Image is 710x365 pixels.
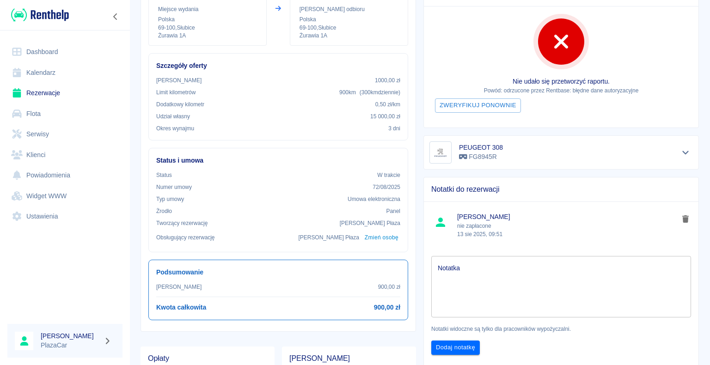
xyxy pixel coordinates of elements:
[156,124,194,133] p: Okres wynajmu
[457,222,679,238] p: nie zapłacone
[431,185,691,194] span: Notatki do rezerwacji
[156,112,190,121] p: Udział własny
[156,171,172,179] p: Status
[363,231,400,244] button: Zmień osobę
[156,183,192,191] p: Numer umowy
[431,77,691,86] p: Nie udało się przetworzyć raportu.
[156,303,206,312] h6: Kwota całkowita
[388,124,400,133] p: 3 dni
[373,183,400,191] p: 72/08/2025
[459,143,503,152] h6: PEUGEOT 308
[158,24,257,32] p: 69-100 , Słubice
[7,186,122,207] a: Widget WWW
[431,341,480,355] button: Dodaj notatkę
[7,206,122,227] a: Ustawienia
[156,100,204,109] p: Dodatkowy kilometr
[156,219,208,227] p: Tworzący rezerwację
[300,24,398,32] p: 69-100 , Słubice
[678,146,693,159] button: Pokaż szczegóły
[7,83,122,103] a: Rezerwacje
[41,331,100,341] h6: [PERSON_NAME]
[7,165,122,186] a: Powiadomienia
[156,283,202,291] p: [PERSON_NAME]
[156,195,184,203] p: Typ umowy
[7,103,122,124] a: Flota
[156,268,400,277] h6: Podsumowanie
[431,325,691,333] p: Notatki widoczne są tylko dla pracowników wypożyczalni.
[431,143,450,162] img: Image
[299,233,359,242] p: [PERSON_NAME] Płaza
[457,230,679,238] p: 13 sie 2025, 09:51
[300,5,398,13] p: [PERSON_NAME] odbioru
[11,7,69,23] img: Renthelp logo
[378,283,400,291] p: 900,00 zł
[375,100,400,109] p: 0,50 zł /km
[156,61,400,71] h6: Szczegóły oferty
[158,15,257,24] p: Polska
[109,11,122,23] button: Zwiń nawigację
[370,112,400,121] p: 15 000,00 zł
[289,354,409,363] span: [PERSON_NAME]
[457,212,679,222] span: [PERSON_NAME]
[459,152,503,162] p: FG8945R
[156,207,172,215] p: Żrodło
[374,303,400,312] h6: 900,00 zł
[7,145,122,165] a: Klienci
[148,354,267,363] span: Opłaty
[377,171,400,179] p: W trakcie
[375,76,400,85] p: 1000,00 zł
[300,32,398,40] p: Żurawia 1A
[431,86,691,95] p: Powód: odrzucone przez Rentbase: błędne dane autoryzacyjne
[360,89,400,96] span: ( 300 km dziennie )
[340,219,400,227] p: [PERSON_NAME] Płaza
[156,88,196,97] p: Limit kilometrów
[156,76,202,85] p: [PERSON_NAME]
[158,5,257,13] p: Miejsce wydania
[339,88,400,97] p: 900 km
[7,7,69,23] a: Renthelp logo
[386,207,401,215] p: Panel
[300,15,398,24] p: Polska
[158,32,257,40] p: Żurawia 1A
[7,42,122,62] a: Dashboard
[41,341,100,350] p: PlazaCar
[679,213,692,225] button: delete note
[156,156,400,165] h6: Status i umowa
[156,233,215,242] p: Obsługujący rezerwację
[348,195,400,203] p: Umowa elektroniczna
[435,98,521,113] button: Zweryfikuj ponownie
[7,124,122,145] a: Serwisy
[7,62,122,83] a: Kalendarz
